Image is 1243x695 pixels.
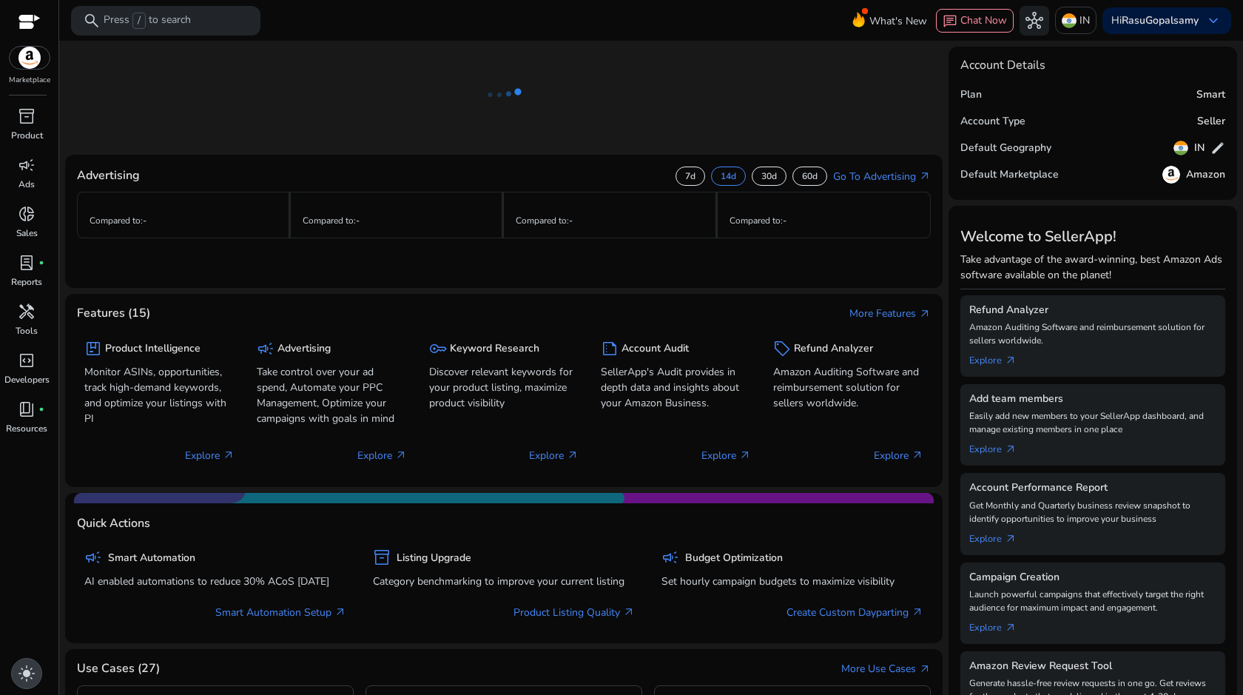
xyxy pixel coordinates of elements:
p: Explore [529,448,579,463]
p: Ads [18,178,35,191]
a: Go To Advertisingarrow_outward [833,169,931,184]
p: Explore [874,448,923,463]
img: in.svg [1173,141,1188,155]
span: chat [943,14,957,29]
a: Smart Automation Setup [215,605,346,620]
span: arrow_outward [1005,622,1017,634]
h4: Quick Actions [77,517,150,531]
span: arrow_outward [739,449,751,461]
p: Developers [4,373,50,386]
span: arrow_outward [1005,355,1017,366]
img: amazon.svg [1162,166,1180,184]
p: 14d [721,170,736,182]
a: Explorearrow_outward [969,526,1028,546]
span: arrow_outward [567,449,579,461]
span: arrow_outward [1005,443,1017,455]
p: Resources [6,422,47,435]
h5: Budget Optimization [685,552,783,565]
p: Category benchmarking to improve your current listing [373,574,635,589]
h5: Product Intelligence [105,343,201,355]
p: 7d [685,170,695,182]
p: Explore [701,448,751,463]
p: Take advantage of the award-winning, best Amazon Ads software available on the planet! [960,252,1225,283]
span: package [84,340,102,357]
p: SellerApp's Audit provides in depth data and insights about your Amazon Business. [601,364,751,411]
h5: Smart Automation [108,552,195,565]
span: campaign [18,156,36,174]
p: Sales [16,226,38,240]
p: Marketplace [9,75,50,86]
span: book_4 [18,400,36,418]
p: Explore [185,448,235,463]
h5: Add team members [969,393,1216,406]
span: search [83,12,101,30]
span: sell [773,340,791,357]
h4: Use Cases (27) [77,662,160,676]
span: - [356,215,360,226]
span: arrow_outward [623,606,635,618]
p: Explore [357,448,407,463]
span: code_blocks [18,352,36,369]
h5: Listing Upgrade [397,552,471,565]
span: arrow_outward [919,308,931,320]
span: / [132,13,146,29]
a: Create Custom Dayparting [786,605,923,620]
p: Compared to : [730,214,919,227]
span: arrow_outward [912,606,923,618]
p: Compared to : [303,214,491,227]
span: edit [1210,141,1225,155]
p: Hi [1111,16,1199,26]
span: donut_small [18,205,36,223]
span: - [143,215,146,226]
span: arrow_outward [223,449,235,461]
p: Compared to : [90,214,277,227]
p: AI enabled automations to reduce 30% ACoS [DATE] [84,574,346,589]
h5: Account Performance Report [969,482,1216,494]
h5: Amazon [1186,169,1225,181]
a: Product Listing Quality [513,605,635,620]
span: arrow_outward [1005,533,1017,545]
h5: Plan [960,89,982,101]
span: lab_profile [18,254,36,272]
span: light_mode [18,665,36,682]
span: arrow_outward [912,449,923,461]
button: hub [1020,6,1049,36]
h5: Account Type [960,115,1025,128]
span: keyboard_arrow_down [1205,12,1222,30]
p: Press to search [104,13,191,29]
h5: Default Geography [960,142,1051,155]
span: What's New [869,8,927,34]
a: Explorearrow_outward [969,347,1028,368]
span: campaign [257,340,274,357]
span: Chat Now [960,13,1007,27]
h5: Account Audit [621,343,689,355]
p: IN [1079,7,1090,33]
span: fiber_manual_record [38,406,44,412]
a: Explorearrow_outward [969,614,1028,635]
h5: Refund Analyzer [969,304,1216,317]
p: 30d [761,170,777,182]
span: handyman [18,303,36,320]
a: More Use Casesarrow_outward [841,661,931,676]
p: Discover relevant keywords for your product listing, maximize product visibility [429,364,579,411]
p: Easily add new members to your SellerApp dashboard, and manage existing members in one place [969,409,1216,436]
h4: Features (15) [77,306,150,320]
span: arrow_outward [919,170,931,182]
span: - [783,215,786,226]
a: Explorearrow_outward [969,436,1028,457]
h5: Smart [1196,89,1225,101]
img: in.svg [1062,13,1077,28]
p: Tools [16,324,38,338]
p: Launch powerful campaigns that effectively target the right audience for maximum impact and engag... [969,588,1216,614]
b: RasuGopalsamy [1122,13,1199,27]
span: hub [1025,12,1043,30]
h5: Keyword Research [450,343,539,355]
p: Monitor ASINs, opportunities, track high-demand keywords, and optimize your listings with PI [84,364,235,426]
span: campaign [84,548,102,566]
h5: Seller [1197,115,1225,128]
h3: Welcome to SellerApp! [960,228,1225,246]
span: inventory_2 [18,107,36,125]
p: Get Monthly and Quarterly business review snapshot to identify opportunities to improve your busi... [969,499,1216,526]
span: fiber_manual_record [38,260,44,266]
p: Set hourly campaign budgets to maximize visibility [661,574,923,589]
